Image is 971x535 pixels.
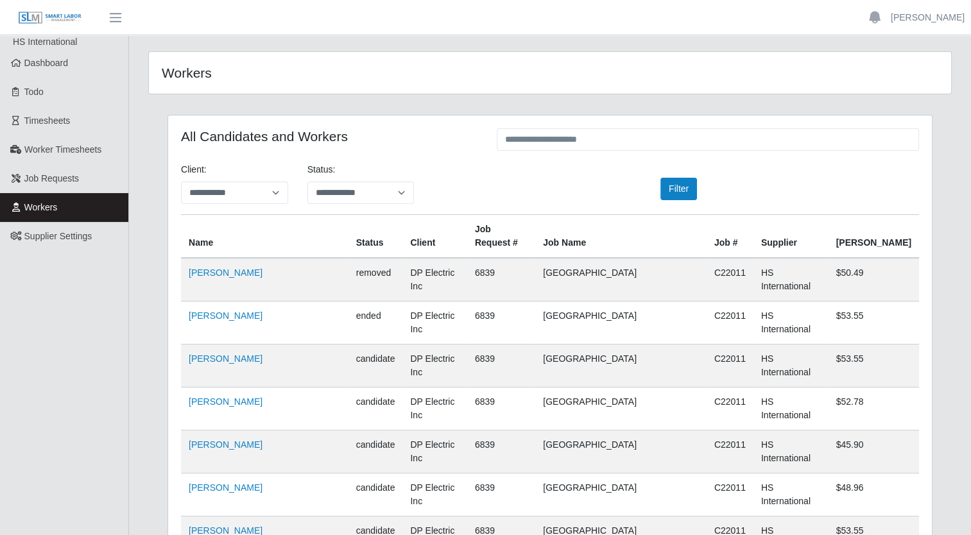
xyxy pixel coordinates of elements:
td: candidate [348,473,403,516]
span: Dashboard [24,58,69,68]
td: HS International [753,344,829,387]
td: removed [348,258,403,301]
td: $45.90 [828,430,919,473]
td: 6839 [467,387,535,430]
td: C22011 [707,258,753,301]
td: HS International [753,258,829,301]
td: C22011 [707,430,753,473]
td: HS International [753,430,829,473]
td: C22011 [707,473,753,516]
td: $52.78 [828,387,919,430]
th: Job Request # [467,215,535,259]
img: SLM Logo [18,11,82,25]
a: [PERSON_NAME] [189,439,262,450]
th: Name [181,215,348,259]
label: Client: [181,163,207,176]
td: candidate [348,430,403,473]
td: [GEOGRAPHIC_DATA] [535,473,707,516]
span: Todo [24,87,44,97]
td: 6839 [467,344,535,387]
td: DP Electric Inc [402,387,467,430]
td: [GEOGRAPHIC_DATA] [535,301,707,344]
td: ended [348,301,403,344]
th: Supplier [753,215,829,259]
td: 6839 [467,473,535,516]
h4: Workers [162,65,474,81]
span: Timesheets [24,115,71,126]
td: $50.49 [828,258,919,301]
td: C22011 [707,301,753,344]
label: Status: [307,163,336,176]
td: DP Electric Inc [402,301,467,344]
td: C22011 [707,387,753,430]
th: Job Name [535,215,707,259]
a: [PERSON_NAME] [189,353,262,364]
td: $53.55 [828,344,919,387]
td: [GEOGRAPHIC_DATA] [535,430,707,473]
td: DP Electric Inc [402,473,467,516]
td: DP Electric Inc [402,344,467,387]
th: Client [402,215,467,259]
td: 6839 [467,301,535,344]
td: DP Electric Inc [402,430,467,473]
span: HS International [13,37,77,47]
th: Job # [707,215,753,259]
a: [PERSON_NAME] [189,310,262,321]
span: Supplier Settings [24,231,92,241]
td: 6839 [467,430,535,473]
span: Workers [24,202,58,212]
td: HS International [753,473,829,516]
td: [GEOGRAPHIC_DATA] [535,344,707,387]
h4: All Candidates and Workers [181,128,477,144]
a: [PERSON_NAME] [891,11,965,24]
span: Worker Timesheets [24,144,101,155]
td: $48.96 [828,473,919,516]
td: [GEOGRAPHIC_DATA] [535,258,707,301]
a: [PERSON_NAME] [189,396,262,407]
a: [PERSON_NAME] [189,267,262,278]
td: HS International [753,301,829,344]
td: $53.55 [828,301,919,344]
td: candidate [348,387,403,430]
td: HS International [753,387,829,430]
td: candidate [348,344,403,387]
th: Status [348,215,403,259]
span: Job Requests [24,173,80,183]
td: C22011 [707,344,753,387]
td: 6839 [467,258,535,301]
th: [PERSON_NAME] [828,215,919,259]
td: [GEOGRAPHIC_DATA] [535,387,707,430]
td: DP Electric Inc [402,258,467,301]
a: [PERSON_NAME] [189,482,262,493]
button: Filter [660,178,697,200]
